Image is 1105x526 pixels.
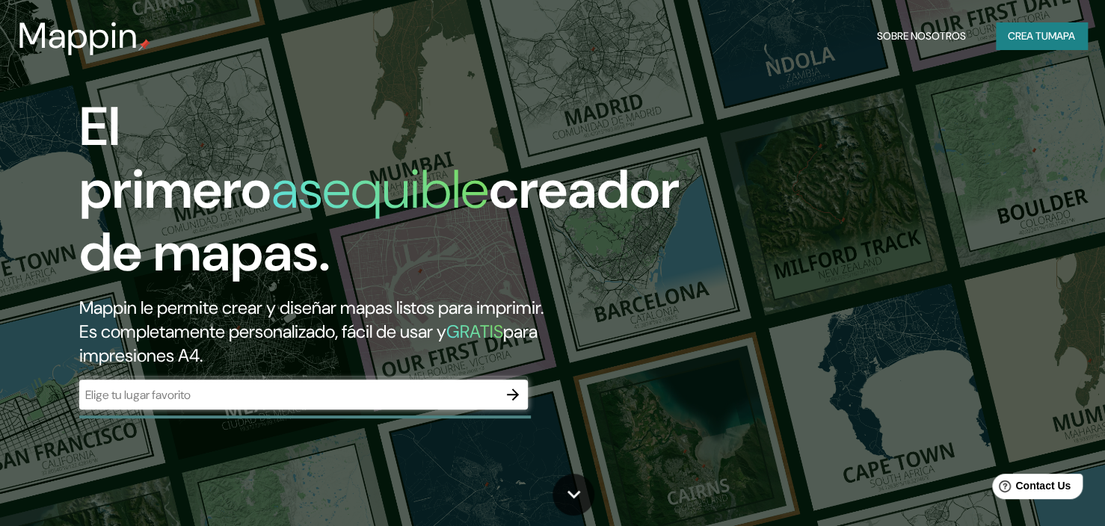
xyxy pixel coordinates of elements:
h1: El primero creador de mapas. [79,96,680,296]
iframe: Help widget launcher [972,468,1089,510]
input: Elige tu lugar favorito [79,386,498,403]
button: Sobre nosotros [871,22,972,50]
h5: GRATIS [446,320,503,343]
img: mappin-pin [138,39,150,51]
h3: Mappin [18,15,138,57]
h1: asequible [271,155,489,224]
h2: Mappin le permite crear y diseñar mapas listos para imprimir. Es completamente personalizado, fác... [79,296,632,368]
button: Crea tumapa [996,22,1087,50]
